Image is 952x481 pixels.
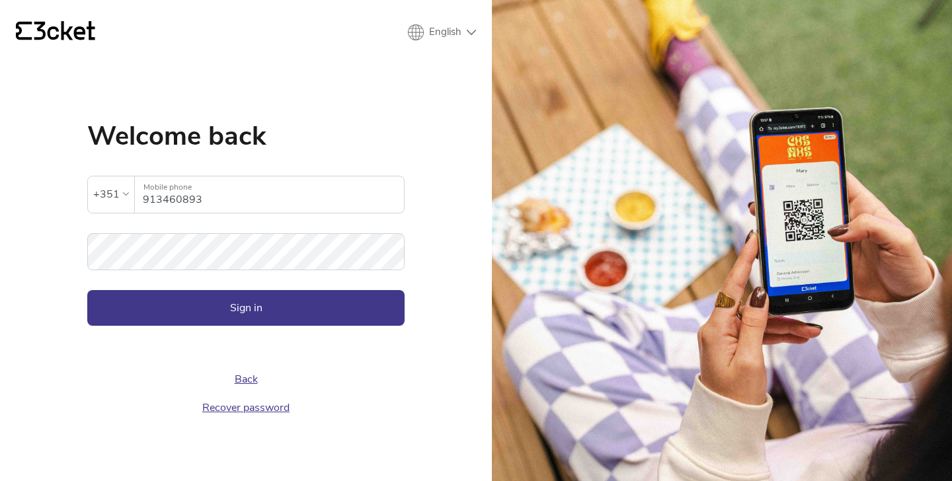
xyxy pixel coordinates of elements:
a: Recover password [202,400,290,415]
input: Mobile phone [143,176,404,213]
g: {' '} [16,22,32,40]
h1: Welcome back [87,123,405,149]
a: Back [235,372,258,387]
label: Password [87,233,405,255]
div: +351 [93,184,120,204]
button: Sign in [87,290,405,326]
label: Mobile phone [135,176,404,198]
a: {' '} [16,21,95,44]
